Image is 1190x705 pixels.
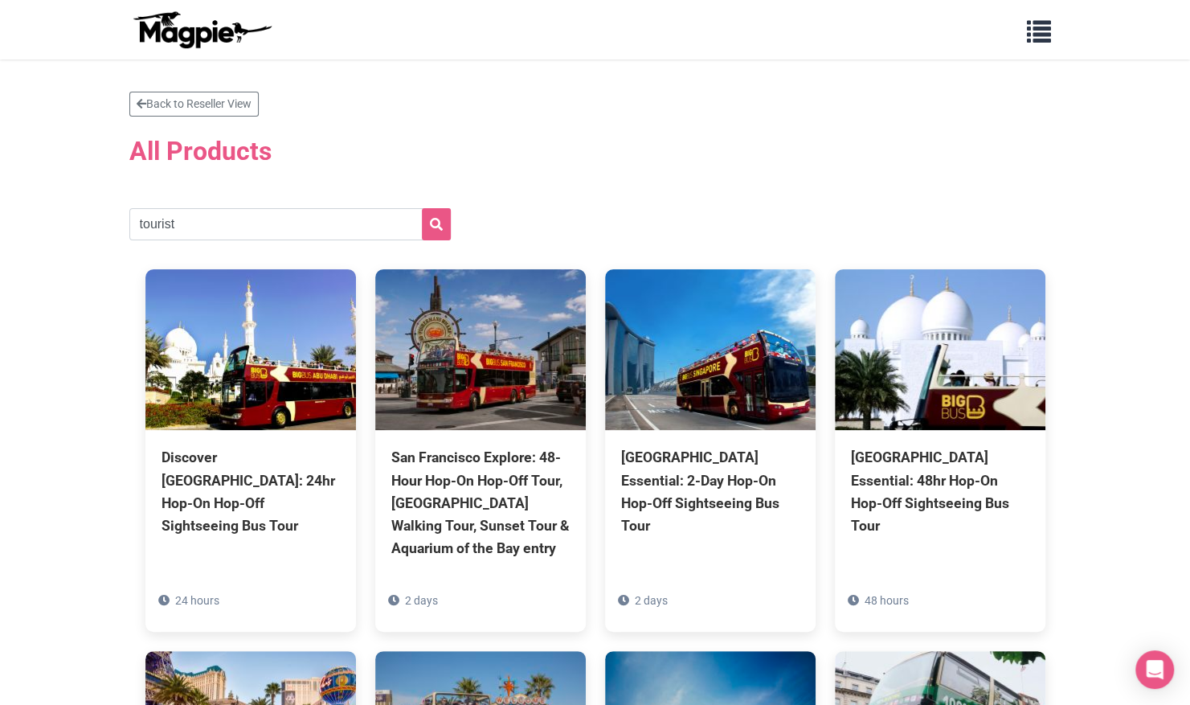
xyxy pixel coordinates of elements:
[605,269,816,430] img: Singapore Essential: 2-Day Hop-On Hop-Off Sightseeing Bus Tour
[129,208,451,240] input: Search products...
[865,594,909,607] span: 48 hours
[391,446,570,559] div: San Francisco Explore: 48-Hour Hop-On Hop-Off Tour, [GEOGRAPHIC_DATA] Walking Tour, Sunset Tour &...
[1135,650,1174,689] div: Open Intercom Messenger
[835,269,1045,609] a: [GEOGRAPHIC_DATA] Essential: 48hr Hop-On Hop-Off Sightseeing Bus Tour 48 hours
[621,446,799,537] div: [GEOGRAPHIC_DATA] Essential: 2-Day Hop-On Hop-Off Sightseeing Bus Tour
[145,269,356,430] img: Discover Abu Dhabi: 24hr Hop-On Hop-Off Sightseeing Bus Tour
[605,269,816,609] a: [GEOGRAPHIC_DATA] Essential: 2-Day Hop-On Hop-Off Sightseeing Bus Tour 2 days
[129,126,1061,176] h2: All Products
[145,269,356,609] a: Discover [GEOGRAPHIC_DATA]: 24hr Hop-On Hop-Off Sightseeing Bus Tour 24 hours
[851,446,1029,537] div: [GEOGRAPHIC_DATA] Essential: 48hr Hop-On Hop-Off Sightseeing Bus Tour
[162,446,340,537] div: Discover [GEOGRAPHIC_DATA]: 24hr Hop-On Hop-Off Sightseeing Bus Tour
[375,269,586,430] img: San Francisco Explore: 48-Hour Hop-On Hop-Off Tour, Chinatown Walking Tour, Sunset Tour & Aquariu...
[405,594,438,607] span: 2 days
[835,269,1045,430] img: Abu Dhabi Essential: 48hr Hop-On Hop-Off Sightseeing Bus Tour
[129,10,274,49] img: logo-ab69f6fb50320c5b225c76a69d11143b.png
[129,92,259,117] a: Back to Reseller View
[635,594,668,607] span: 2 days
[175,594,219,607] span: 24 hours
[375,269,586,632] a: San Francisco Explore: 48-Hour Hop-On Hop-Off Tour, [GEOGRAPHIC_DATA] Walking Tour, Sunset Tour &...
